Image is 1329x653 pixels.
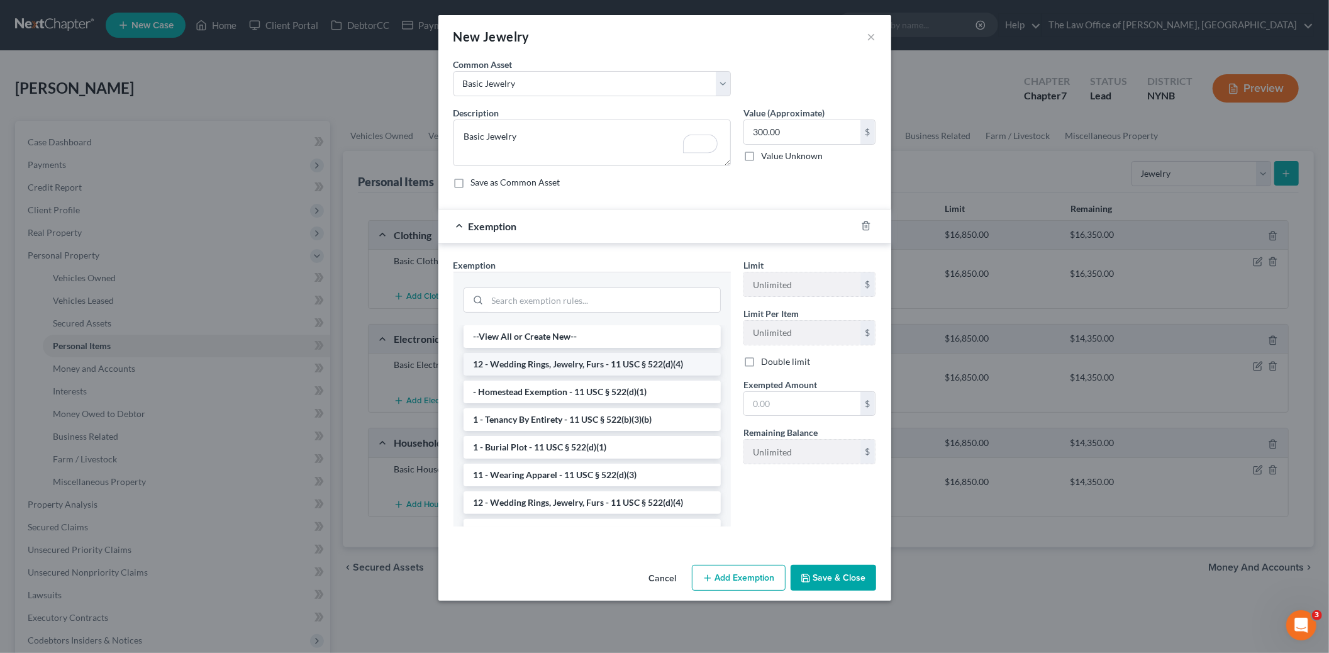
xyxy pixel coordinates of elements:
li: --View All or Create New-- [464,325,721,348]
span: Exemption [469,220,517,232]
label: Value (Approximate) [743,106,825,120]
input: Search exemption rules... [487,288,720,312]
div: $ [860,392,876,416]
li: - Homestead Exemption - 11 USC § 522(d)(1) [464,381,721,403]
input: 0.00 [744,120,860,144]
span: Exemption [453,260,496,271]
label: Save as Common Asset [471,176,560,189]
button: Save & Close [791,565,876,591]
li: 12 - Wedding Rings, Jewelry, Furs - 11 USC § 522(d)(4) [464,491,721,514]
li: 1 - Tenancy By Entirety - 11 USC § 522(b)(3)(b) [464,408,721,431]
div: $ [860,440,876,464]
span: Exempted Amount [743,379,817,390]
input: -- [744,272,860,296]
button: × [867,29,876,44]
label: Remaining Balance [743,426,818,439]
li: 13 - Animals & Livestock - 11 USC § 522(d)(3) [464,519,721,542]
textarea: To enrich screen reader interactions, please activate Accessibility in Grammarly extension settings [453,120,731,166]
li: 11 - Wearing Apparel - 11 USC § 522(d)(3) [464,464,721,486]
div: $ [860,272,876,296]
label: Value Unknown [761,150,823,162]
input: -- [744,440,860,464]
span: Limit [743,260,764,271]
button: Cancel [639,566,687,591]
div: $ [860,120,876,144]
label: Common Asset [453,58,513,71]
label: Double limit [761,355,810,368]
div: New Jewelry [453,28,530,45]
li: 1 - Burial Plot - 11 USC § 522(d)(1) [464,436,721,459]
input: -- [744,321,860,345]
input: 0.00 [744,392,860,416]
button: Add Exemption [692,565,786,591]
span: Description [453,108,499,118]
span: 3 [1312,610,1322,620]
li: 12 - Wedding Rings, Jewelry, Furs - 11 USC § 522(d)(4) [464,353,721,376]
div: $ [860,321,876,345]
label: Limit Per Item [743,307,799,320]
iframe: Intercom live chat [1286,610,1316,640]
